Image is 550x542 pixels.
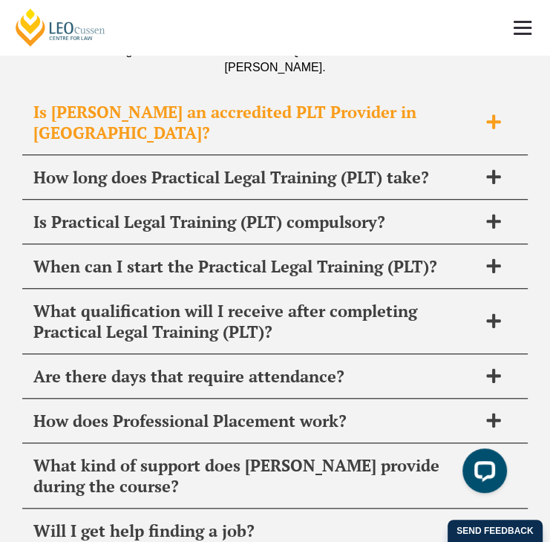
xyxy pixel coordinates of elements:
[33,212,478,232] h2: Is Practical Legal Training (PLT) compulsory?
[33,366,478,387] h2: Are there days that require attendance?
[33,256,478,277] h2: When can I start the Practical Legal Training (PLT)?
[33,520,478,541] h2: Will I get help finding a job?
[33,301,478,342] h2: What qualification will I receive after completing Practical Legal Training (PLT)?
[13,7,108,48] a: [PERSON_NAME] Centre for Law
[33,102,478,143] h2: Is [PERSON_NAME] an accredited PLT Provider in [GEOGRAPHIC_DATA]?
[451,443,513,505] iframe: LiveChat chat widget
[33,167,478,188] h2: How long does Practical Legal Training (PLT) take?
[33,411,478,431] h2: How does Professional Placement work?
[33,455,478,497] h2: What kind of support does [PERSON_NAME] provide during the course?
